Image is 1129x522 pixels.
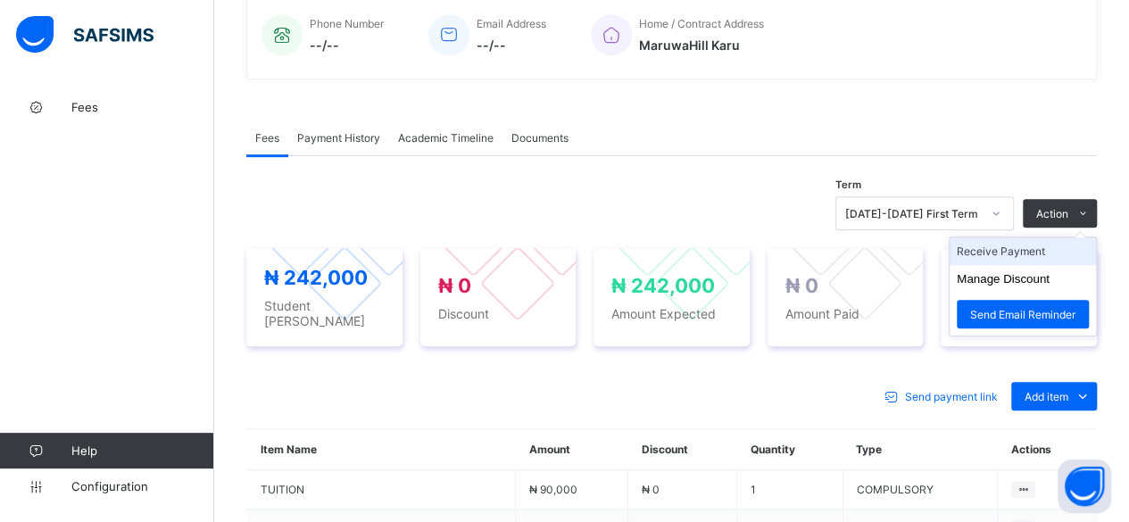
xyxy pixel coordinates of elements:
button: Manage Discount [957,272,1050,286]
span: Help [71,443,213,458]
th: Actions [998,429,1097,470]
th: Amount [516,429,628,470]
span: Documents [511,131,569,145]
button: Open asap [1058,460,1111,513]
span: Action [1036,207,1068,220]
span: Configuration [71,479,213,493]
span: ₦ 242,000 [264,266,368,289]
span: Send payment link [905,390,998,403]
li: dropdown-list-item-text-0 [950,237,1096,265]
span: ₦ 90,000 [529,483,577,496]
span: Student [PERSON_NAME] [264,298,385,328]
span: Email Address [477,17,546,30]
span: Discount [438,306,559,321]
span: ₦ 0 [642,483,660,496]
span: MaruwaHill Karu [639,37,764,53]
span: Term [835,178,861,191]
span: Fees [71,100,214,114]
th: Discount [628,429,737,470]
span: ₦ 242,000 [611,274,715,297]
span: Home / Contract Address [639,17,764,30]
span: ₦ 0 [785,274,818,297]
td: 1 [736,470,843,510]
span: Amount Paid [785,306,906,321]
span: Payment History [297,131,380,145]
span: Amount Expected [611,306,732,321]
th: Type [843,429,998,470]
span: Fees [255,131,279,145]
span: TUITION [261,483,502,496]
span: ₦ 0 [438,274,471,297]
span: --/-- [310,37,384,53]
span: Phone Number [310,17,384,30]
li: dropdown-list-item-text-2 [950,293,1096,336]
span: Add item [1025,390,1068,403]
div: [DATE]-[DATE] First Term [845,207,981,220]
span: Academic Timeline [398,131,494,145]
span: --/-- [477,37,546,53]
li: dropdown-list-item-text-1 [950,265,1096,293]
img: safsims [16,16,154,54]
span: Send Email Reminder [970,308,1075,321]
th: Item Name [247,429,516,470]
td: COMPULSORY [843,470,998,510]
th: Quantity [736,429,843,470]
